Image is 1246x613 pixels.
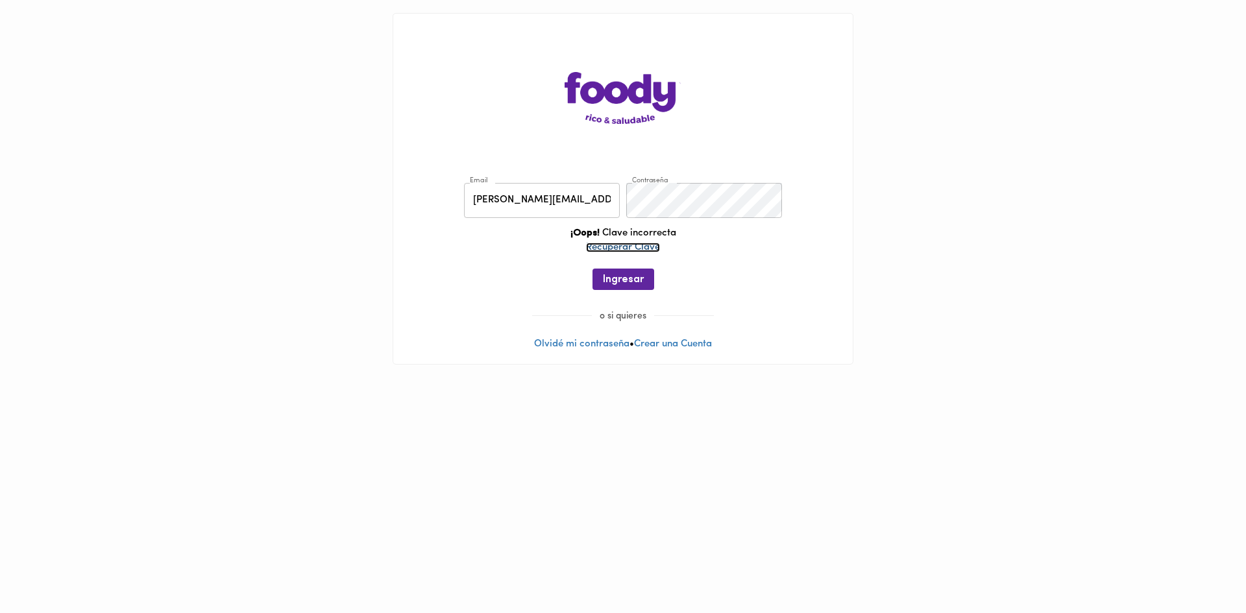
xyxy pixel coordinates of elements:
iframe: Messagebird Livechat Widget [1171,538,1233,600]
span: Ingresar [603,274,644,286]
div: • [393,14,853,364]
b: ¡Oops! [570,228,600,238]
img: logo-main-page.png [565,72,681,124]
span: o si quieres [592,311,654,321]
a: Olvidé mi contraseña [534,339,629,349]
button: Ingresar [592,269,654,290]
a: Crear una Cuenta [634,339,712,349]
div: Clave incorrecta [406,226,840,268]
a: Recuperar Clave [586,243,660,252]
input: pepitoperez@gmail.com [464,183,620,219]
